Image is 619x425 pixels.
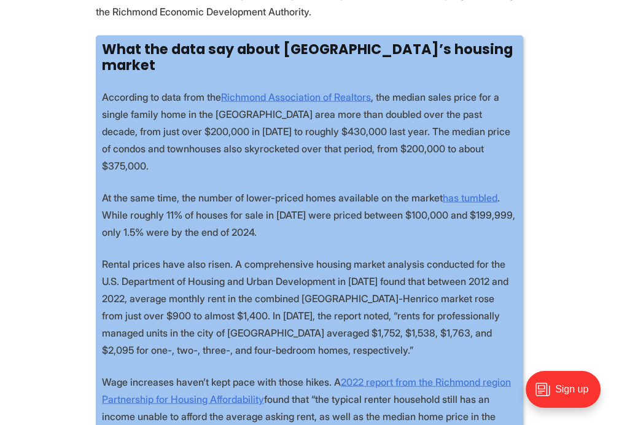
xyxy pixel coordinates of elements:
[102,376,511,405] a: 2022 report from the Richmond region Partnership for Housing Affordability
[102,255,517,359] p: Rental prices have also risen. A comprehensive housing market analysis conducted for the U.S. Dep...
[515,365,619,425] iframe: portal-trigger
[102,88,517,174] p: According to data from the , the median sales price for a single family home in the [GEOGRAPHIC_D...
[221,91,371,103] a: Richmond Association of Realtors
[102,189,517,241] p: At the same time, the number of lower-priced homes available on the market . While roughly 11% of...
[443,192,497,204] a: has tumbled
[102,42,517,74] h3: What the data say about [GEOGRAPHIC_DATA]’s housing market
